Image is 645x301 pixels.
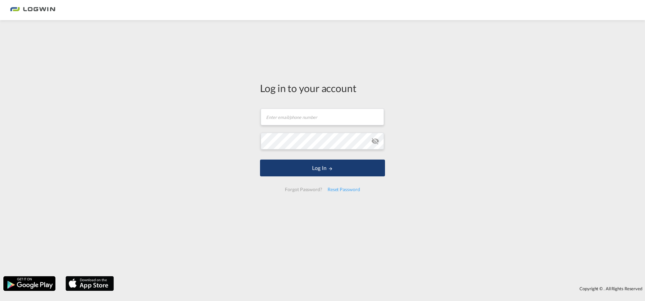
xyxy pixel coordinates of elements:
img: apple.png [65,275,115,292]
button: LOGIN [260,160,385,176]
img: google.png [3,275,56,292]
div: Copyright © . All Rights Reserved [117,283,645,294]
md-icon: icon-eye-off [371,137,379,145]
div: Reset Password [325,183,363,196]
img: bc73a0e0d8c111efacd525e4c8ad7d32.png [10,3,55,18]
div: Forgot Password? [282,183,325,196]
input: Enter email/phone number [261,109,384,125]
div: Log in to your account [260,81,385,95]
